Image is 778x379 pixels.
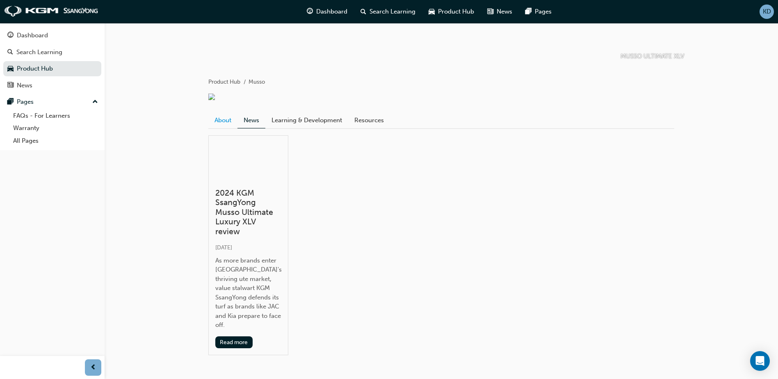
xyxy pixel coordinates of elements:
[10,135,101,147] a: All Pages
[354,3,422,20] a: search-iconSearch Learning
[3,45,101,60] a: Search Learning
[249,78,265,87] li: Musso
[208,78,240,85] a: Product Hub
[481,3,519,20] a: news-iconNews
[763,7,771,16] span: KD
[535,7,552,16] span: Pages
[265,112,348,128] a: Learning & Development
[3,94,101,110] button: Pages
[7,65,14,73] span: car-icon
[4,6,98,17] img: kgm
[438,7,474,16] span: Product Hub
[90,363,96,373] span: prev-icon
[348,112,390,128] a: Resources
[487,7,493,17] span: news-icon
[10,122,101,135] a: Warranty
[316,7,347,16] span: Dashboard
[750,351,770,371] div: Open Intercom Messenger
[208,94,215,100] img: ecad7dab-a4ed-47c5-8c05-562bbbd0729e.png
[92,97,98,107] span: up-icon
[10,110,101,122] a: FAQs - For Learners
[3,28,101,43] a: Dashboard
[7,49,13,56] span: search-icon
[360,7,366,17] span: search-icon
[215,188,281,236] h3: 2024 KGM SsangYong Musso Ultimate Luxury XLV review
[370,7,415,16] span: Search Learning
[3,78,101,93] a: News
[17,97,34,107] div: Pages
[208,112,237,128] a: About
[519,3,558,20] a: pages-iconPages
[215,336,253,348] button: Read more
[3,61,101,76] a: Product Hub
[300,3,354,20] a: guage-iconDashboard
[17,81,32,90] div: News
[208,135,288,355] a: 2024 KGM SsangYong Musso Ultimate Luxury XLV review[DATE]As more brands enter [GEOGRAPHIC_DATA]'s...
[3,26,101,94] button: DashboardSearch LearningProduct HubNews
[760,5,774,19] button: KD
[525,7,532,17] span: pages-icon
[429,7,435,17] span: car-icon
[215,256,281,330] div: As more brands enter [GEOGRAPHIC_DATA]'s thriving ute market, value stalwart KGM SsangYong defend...
[7,32,14,39] span: guage-icon
[621,52,684,61] p: MUSSO ULTIMATE XLV
[422,3,481,20] a: car-iconProduct Hub
[7,98,14,106] span: pages-icon
[307,7,313,17] span: guage-icon
[16,48,62,57] div: Search Learning
[237,112,265,128] a: News
[17,31,48,40] div: Dashboard
[497,7,512,16] span: News
[215,244,232,251] span: [DATE]
[7,82,14,89] span: news-icon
